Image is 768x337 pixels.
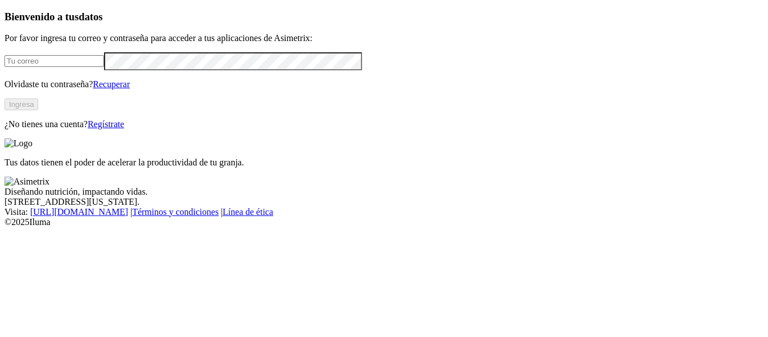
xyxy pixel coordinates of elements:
[30,207,128,217] a: [URL][DOMAIN_NAME]
[4,98,38,110] button: Ingresa
[223,207,273,217] a: Línea de ética
[88,119,124,129] a: Regístrate
[4,138,33,149] img: Logo
[4,119,764,129] p: ¿No tienes una cuenta?
[4,207,764,217] div: Visita : | |
[4,11,764,23] h3: Bienvenido a tus
[4,217,764,227] div: © 2025 Iluma
[79,11,103,23] span: datos
[4,187,764,197] div: Diseñando nutrición, impactando vidas.
[4,55,104,67] input: Tu correo
[132,207,219,217] a: Términos y condiciones
[93,79,130,89] a: Recuperar
[4,177,49,187] img: Asimetrix
[4,33,764,43] p: Por favor ingresa tu correo y contraseña para acceder a tus aplicaciones de Asimetrix:
[4,79,764,89] p: Olvidaste tu contraseña?
[4,158,764,168] p: Tus datos tienen el poder de acelerar la productividad de tu granja.
[4,197,764,207] div: [STREET_ADDRESS][US_STATE].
